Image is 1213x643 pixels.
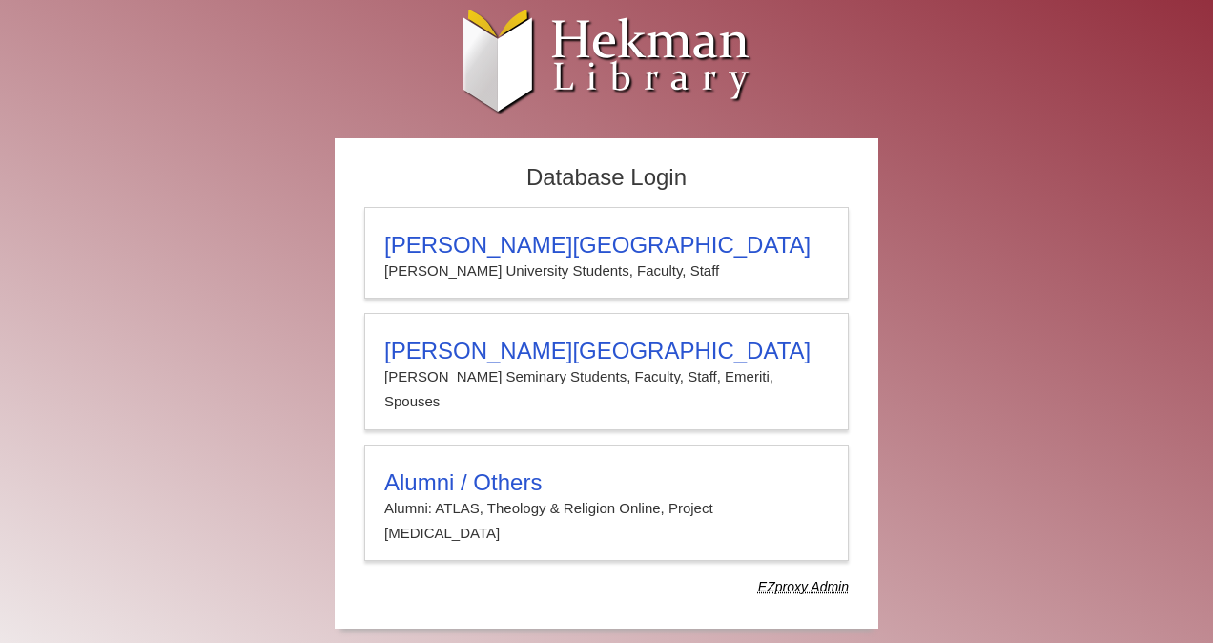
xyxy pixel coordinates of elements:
[384,338,829,364] h3: [PERSON_NAME][GEOGRAPHIC_DATA]
[384,469,829,496] h3: Alumni / Others
[384,496,829,547] p: Alumni: ATLAS, Theology & Religion Online, Project [MEDICAL_DATA]
[384,259,829,283] p: [PERSON_NAME] University Students, Faculty, Staff
[364,313,849,430] a: [PERSON_NAME][GEOGRAPHIC_DATA][PERSON_NAME] Seminary Students, Faculty, Staff, Emeriti, Spouses
[384,232,829,259] h3: [PERSON_NAME][GEOGRAPHIC_DATA]
[364,207,849,299] a: [PERSON_NAME][GEOGRAPHIC_DATA][PERSON_NAME] University Students, Faculty, Staff
[384,469,829,547] summary: Alumni / OthersAlumni: ATLAS, Theology & Religion Online, Project [MEDICAL_DATA]
[355,158,858,197] h2: Database Login
[758,579,849,594] dfn: Use Alumni login
[384,364,829,415] p: [PERSON_NAME] Seminary Students, Faculty, Staff, Emeriti, Spouses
